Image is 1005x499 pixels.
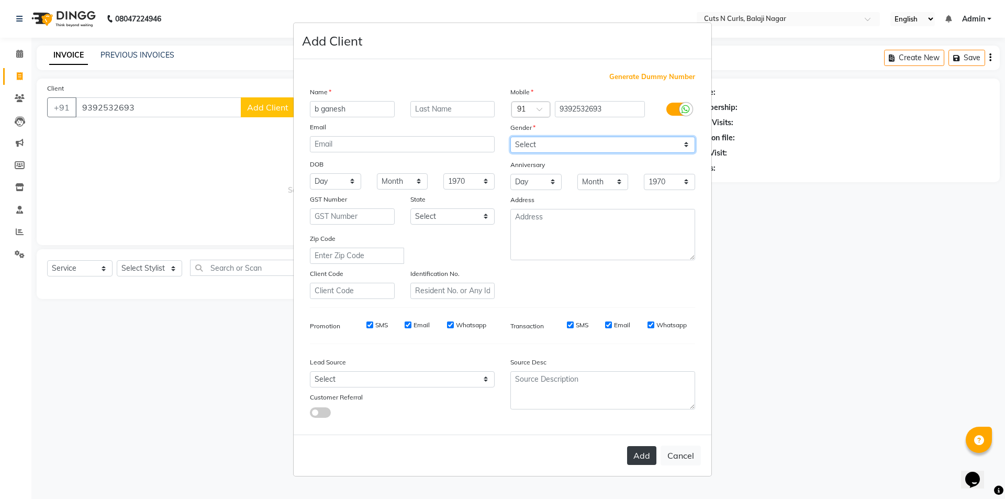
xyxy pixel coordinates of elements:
[609,72,695,82] span: Generate Dummy Number
[410,269,460,279] label: Identification No.
[414,320,430,330] label: Email
[410,101,495,117] input: Last Name
[510,195,534,205] label: Address
[410,283,495,299] input: Resident No. or Any Id
[310,283,395,299] input: Client Code
[310,195,347,204] label: GST Number
[576,320,588,330] label: SMS
[310,248,404,264] input: Enter Zip Code
[510,321,544,331] label: Transaction
[410,195,426,204] label: State
[510,358,546,367] label: Source Desc
[310,208,395,225] input: GST Number
[614,320,630,330] label: Email
[656,320,687,330] label: Whatsapp
[510,87,533,97] label: Mobile
[375,320,388,330] label: SMS
[310,269,343,279] label: Client Code
[961,457,995,489] iframe: chat widget
[310,358,346,367] label: Lead Source
[310,393,363,402] label: Customer Referral
[302,31,362,50] h4: Add Client
[310,87,331,97] label: Name
[310,234,336,243] label: Zip Code
[456,320,486,330] label: Whatsapp
[510,123,535,132] label: Gender
[627,446,656,465] button: Add
[310,101,395,117] input: First Name
[310,123,326,132] label: Email
[555,101,645,117] input: Mobile
[661,446,701,465] button: Cancel
[510,160,545,170] label: Anniversary
[310,136,495,152] input: Email
[310,321,340,331] label: Promotion
[310,160,323,169] label: DOB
